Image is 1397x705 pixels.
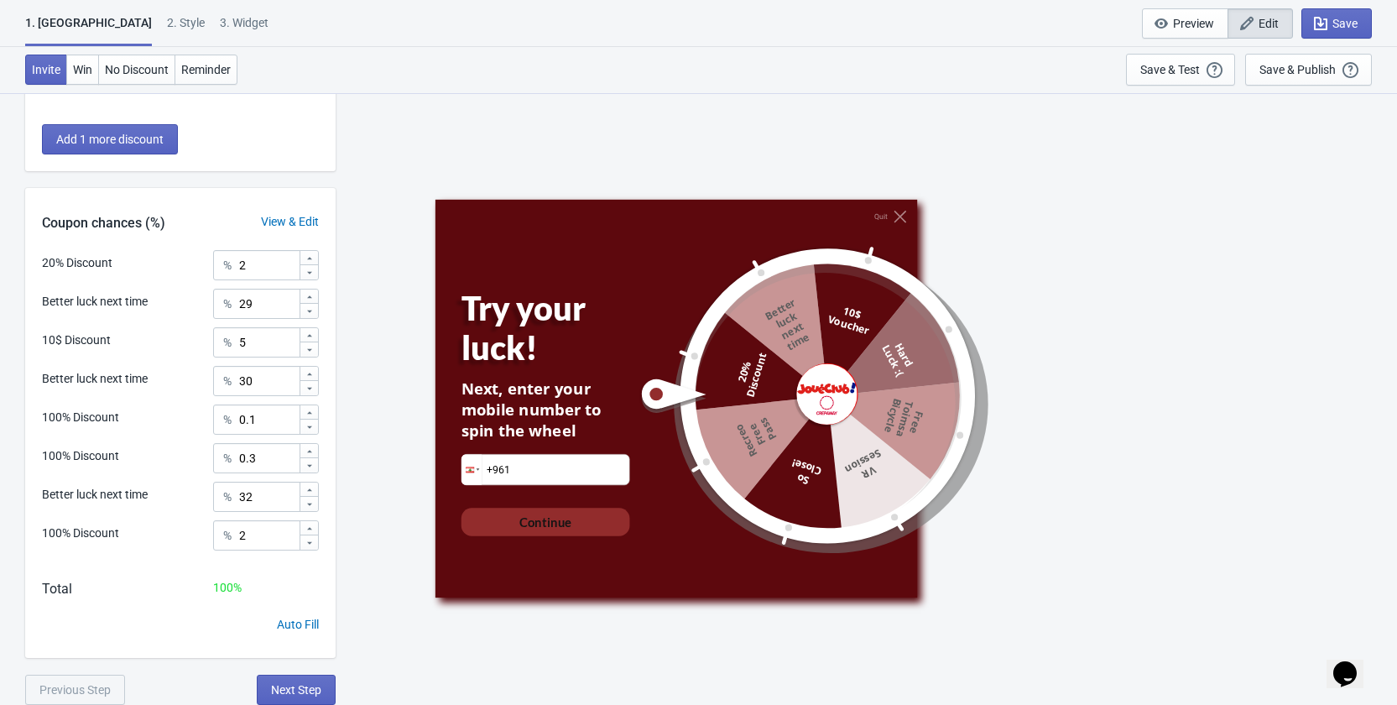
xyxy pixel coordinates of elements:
[56,133,164,146] span: Add 1 more discount
[42,370,148,388] div: Better luck next time
[223,332,232,352] div: %
[238,443,299,473] input: Chance
[238,405,299,435] input: Chance
[167,14,205,44] div: 2 . Style
[461,454,481,484] div: Lebanon: + 961
[66,55,99,85] button: Win
[42,332,111,349] div: 10$ Discount
[42,254,112,272] div: 20% Discount
[223,371,232,391] div: %
[42,486,148,504] div: Better luck next time
[1259,63,1336,76] div: Save & Publish
[1327,638,1380,688] iframe: chat widget
[220,14,268,44] div: 3. Widget
[181,63,231,76] span: Reminder
[223,255,232,275] div: %
[1245,54,1372,86] button: Save & Publish
[271,683,321,697] span: Next Step
[42,409,119,426] div: 100% Discount
[277,616,319,634] div: Auto Fill
[223,525,232,546] div: %
[223,410,232,430] div: %
[238,366,299,396] input: Chance
[238,327,299,358] input: Chance
[25,55,67,85] button: Invite
[1301,8,1372,39] button: Save
[25,213,182,233] div: Coupon chances (%)
[238,520,299,551] input: Chance
[873,212,887,221] div: Quit
[105,63,169,76] span: No Discount
[257,675,336,705] button: Next Step
[42,293,148,311] div: Better luck next time
[223,448,232,468] div: %
[213,581,242,594] span: 100 %
[42,579,72,599] div: Total
[32,63,60,76] span: Invite
[1332,17,1358,30] span: Save
[223,294,232,314] div: %
[238,250,299,280] input: Chance
[25,14,152,46] div: 1. [GEOGRAPHIC_DATA]
[519,513,571,530] div: Continue
[1142,8,1228,39] button: Preview
[98,55,175,85] button: No Discount
[42,124,178,154] button: Add 1 more discount
[42,447,119,465] div: 100% Discount
[223,487,232,507] div: %
[1140,63,1200,76] div: Save & Test
[42,525,119,542] div: 100% Discount
[1228,8,1293,39] button: Edit
[1173,17,1214,30] span: Preview
[238,289,299,319] input: Chance
[461,454,628,484] input: Enter your mobile number
[1259,17,1279,30] span: Edit
[238,482,299,512] input: Chance
[461,288,663,368] div: Try your luck!
[461,378,629,441] div: Next, enter your mobile number to spin the wheel
[1126,54,1235,86] button: Save & Test
[175,55,237,85] button: Reminder
[244,213,336,231] div: View & Edit
[73,63,92,76] span: Win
